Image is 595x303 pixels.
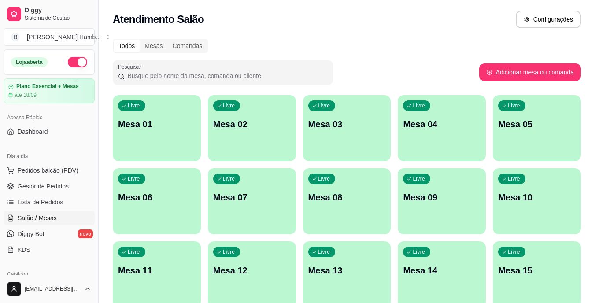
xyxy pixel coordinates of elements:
p: Mesa 09 [403,191,480,203]
span: Diggy [25,7,91,15]
p: Mesa 15 [498,264,576,277]
p: Mesa 05 [498,118,576,130]
div: Dia a dia [4,149,95,163]
span: Lista de Pedidos [18,198,63,207]
p: Livre [128,102,140,109]
span: Salão / Mesas [18,214,57,222]
p: Mesa 03 [308,118,386,130]
button: LivreMesa 05 [493,95,581,161]
button: LivreMesa 01 [113,95,201,161]
button: Alterar Status [68,57,87,67]
p: Mesa 02 [213,118,291,130]
button: LivreMesa 09 [398,168,486,234]
p: Mesa 08 [308,191,386,203]
p: Livre [128,248,140,255]
a: Diggy Botnovo [4,227,95,241]
p: Livre [508,102,520,109]
p: Mesa 13 [308,264,386,277]
a: Lista de Pedidos [4,195,95,209]
span: Dashboard [18,127,48,136]
button: Configurações [516,11,581,28]
button: LivreMesa 06 [113,168,201,234]
div: [PERSON_NAME] Hamb ... [27,33,101,41]
a: DiggySistema de Gestão [4,4,95,25]
p: Livre [128,175,140,182]
button: LivreMesa 02 [208,95,296,161]
a: Plano Essencial + Mesasaté 18/09 [4,78,95,103]
span: [EMAIL_ADDRESS][DOMAIN_NAME] [25,285,81,292]
button: Pedidos balcão (PDV) [4,163,95,177]
p: Livre [318,175,330,182]
span: KDS [18,245,30,254]
button: Select a team [4,28,95,46]
p: Livre [223,102,235,109]
button: LivreMesa 10 [493,168,581,234]
article: Plano Essencial + Mesas [16,83,79,90]
button: LivreMesa 08 [303,168,391,234]
button: LivreMesa 03 [303,95,391,161]
span: Sistema de Gestão [25,15,91,22]
article: até 18/09 [15,92,37,99]
input: Pesquisar [125,71,328,80]
a: Gestor de Pedidos [4,179,95,193]
button: LivreMesa 07 [208,168,296,234]
span: Diggy Bot [18,229,44,238]
p: Mesa 06 [118,191,196,203]
div: Acesso Rápido [4,111,95,125]
a: Salão / Mesas [4,211,95,225]
p: Mesa 12 [213,264,291,277]
button: LivreMesa 04 [398,95,486,161]
p: Mesa 10 [498,191,576,203]
label: Pesquisar [118,63,144,70]
a: Dashboard [4,125,95,139]
button: Adicionar mesa ou comanda [479,63,581,81]
p: Livre [413,248,425,255]
p: Livre [223,175,235,182]
span: Pedidos balcão (PDV) [18,166,78,175]
p: Livre [318,102,330,109]
span: Gestor de Pedidos [18,182,69,191]
p: Livre [318,248,330,255]
div: Catálogo [4,267,95,281]
p: Livre [413,102,425,109]
div: Loja aberta [11,57,48,67]
p: Livre [508,175,520,182]
div: Comandas [168,40,207,52]
p: Mesa 11 [118,264,196,277]
p: Mesa 07 [213,191,291,203]
p: Mesa 04 [403,118,480,130]
a: KDS [4,243,95,257]
span: B [11,33,20,41]
p: Mesa 01 [118,118,196,130]
p: Livre [508,248,520,255]
p: Livre [223,248,235,255]
p: Mesa 14 [403,264,480,277]
p: Livre [413,175,425,182]
button: [EMAIL_ADDRESS][DOMAIN_NAME] [4,278,95,299]
div: Mesas [140,40,167,52]
div: Todos [114,40,140,52]
h2: Atendimento Salão [113,12,204,26]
